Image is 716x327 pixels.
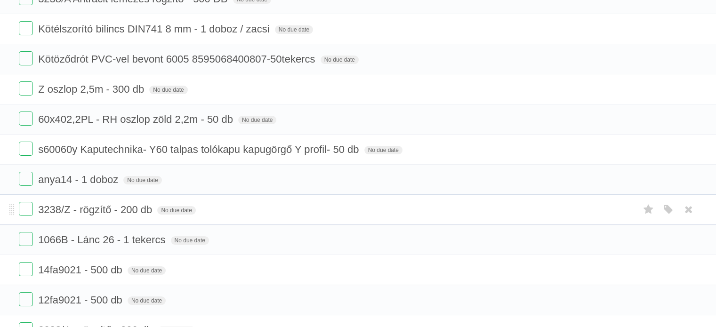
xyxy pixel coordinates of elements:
label: Done [19,21,33,35]
span: 60x402,2PL - RH oszlop zöld 2,2m - 50 db [38,113,235,125]
label: Done [19,172,33,186]
span: No due date [238,116,276,124]
label: Done [19,202,33,216]
span: No due date [275,25,313,34]
span: No due date [149,86,187,94]
label: Done [19,142,33,156]
span: s60060y Kaputechnika- Y60 talpas tolókapu kapugörgő Y profil- 50 db [38,144,361,155]
span: anya14 - 1 doboz [38,174,121,185]
label: Done [19,262,33,276]
label: Star task [640,202,658,217]
span: No due date [157,206,195,215]
span: Z oszlop 2,5m - 300 db [38,83,146,95]
span: 3238/Z - rögzítő - 200 db [38,204,154,215]
label: Done [19,292,33,306]
span: 14fa9021 - 500 db [38,264,125,276]
label: Done [19,81,33,96]
label: Done [19,232,33,246]
span: No due date [171,236,209,245]
span: Kötöződrót PVC-vel bevont 6005 8595068400807-50tekercs [38,53,317,65]
span: No due date [128,266,166,275]
span: Kötélszorító bilincs DIN741 8 mm - 1 doboz / zacsi [38,23,272,35]
span: No due date [123,176,161,184]
span: No due date [364,146,402,154]
label: Done [19,112,33,126]
label: Done [19,51,33,65]
span: No due date [128,296,166,305]
span: 1066B - Lánc 26 - 1 tekercs [38,234,168,246]
span: No due date [321,56,359,64]
span: 12fa9021 - 500 db [38,294,125,306]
